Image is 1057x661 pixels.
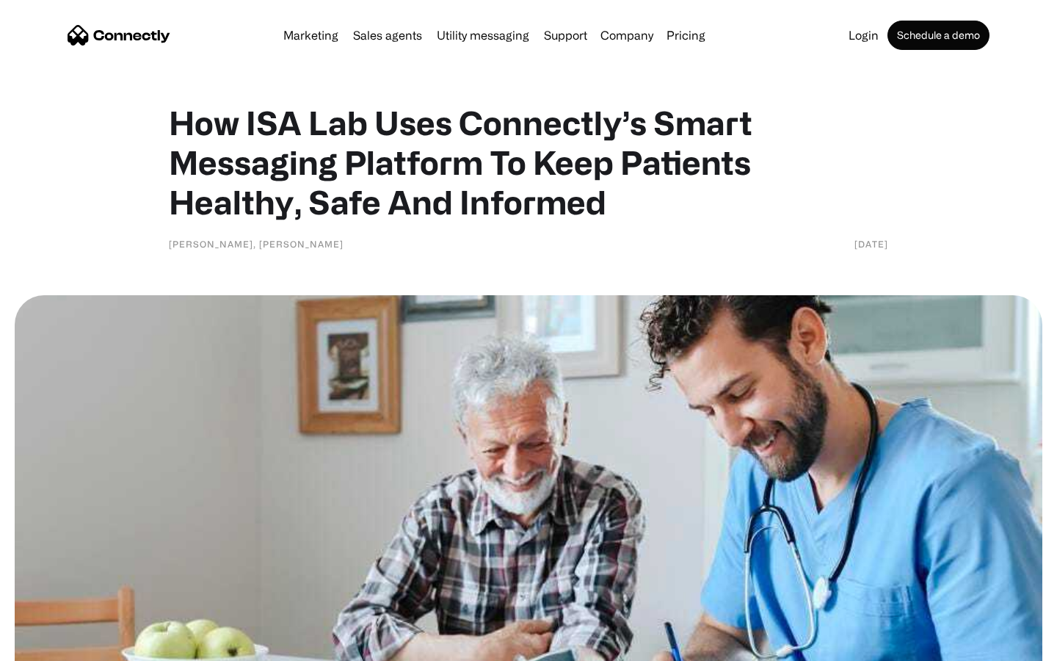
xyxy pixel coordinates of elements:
[887,21,989,50] a: Schedule a demo
[169,236,344,251] div: [PERSON_NAME], [PERSON_NAME]
[431,29,535,41] a: Utility messaging
[538,29,593,41] a: Support
[661,29,711,41] a: Pricing
[843,29,885,41] a: Login
[169,103,888,222] h1: How ISA Lab Uses Connectly’s Smart Messaging Platform To Keep Patients Healthy, Safe And Informed
[277,29,344,41] a: Marketing
[347,29,428,41] a: Sales agents
[29,635,88,656] ul: Language list
[854,236,888,251] div: [DATE]
[15,635,88,656] aside: Language selected: English
[600,25,653,46] div: Company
